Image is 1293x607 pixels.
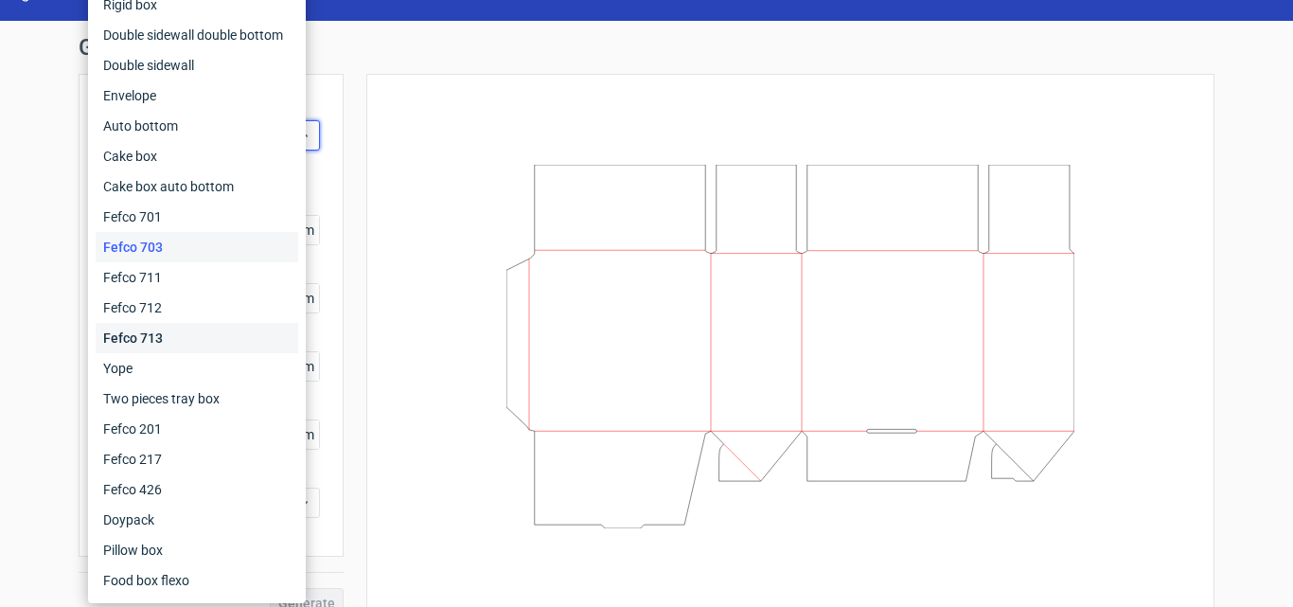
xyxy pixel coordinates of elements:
[96,232,298,262] div: Fefco 703
[96,414,298,444] div: Fefco 201
[96,505,298,535] div: Doypack
[96,323,298,353] div: Fefco 713
[96,474,298,505] div: Fefco 426
[96,262,298,293] div: Fefco 711
[96,384,298,414] div: Two pieces tray box
[96,80,298,111] div: Envelope
[79,36,1214,59] h1: Generate new dieline
[96,293,298,323] div: Fefco 712
[96,171,298,202] div: Cake box auto bottom
[96,111,298,141] div: Auto bottom
[96,353,298,384] div: Yope
[96,50,298,80] div: Double sidewall
[96,202,298,232] div: Fefco 701
[96,565,298,596] div: Food box flexo
[96,20,298,50] div: Double sidewall double bottom
[96,535,298,565] div: Pillow box
[96,444,298,474] div: Fefco 217
[96,141,298,171] div: Cake box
